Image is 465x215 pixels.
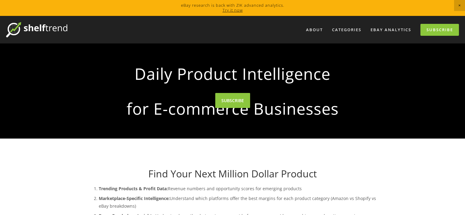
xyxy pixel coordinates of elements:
div: Categories [328,25,365,35]
a: eBay Analytics [367,25,415,35]
h1: Find Your Next Million Dollar Product [87,168,379,180]
strong: Daily Product Intelligence [96,59,369,88]
a: About [302,25,327,35]
p: Revenue numbers and opportunity scores for emerging products [99,185,379,192]
a: Subscribe [420,24,459,36]
strong: Trending Products & Profit Data: [99,186,168,191]
strong: for E-commerce Businesses [96,94,369,123]
strong: Marketplace-Specific Intelligence: [99,195,170,201]
a: SUBSCRIBE [215,93,250,108]
a: Try it now [223,7,243,13]
p: Understand which platforms offer the best margins for each product category (Amazon vs Shopify vs... [99,195,379,210]
img: ShelfTrend [6,22,67,37]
